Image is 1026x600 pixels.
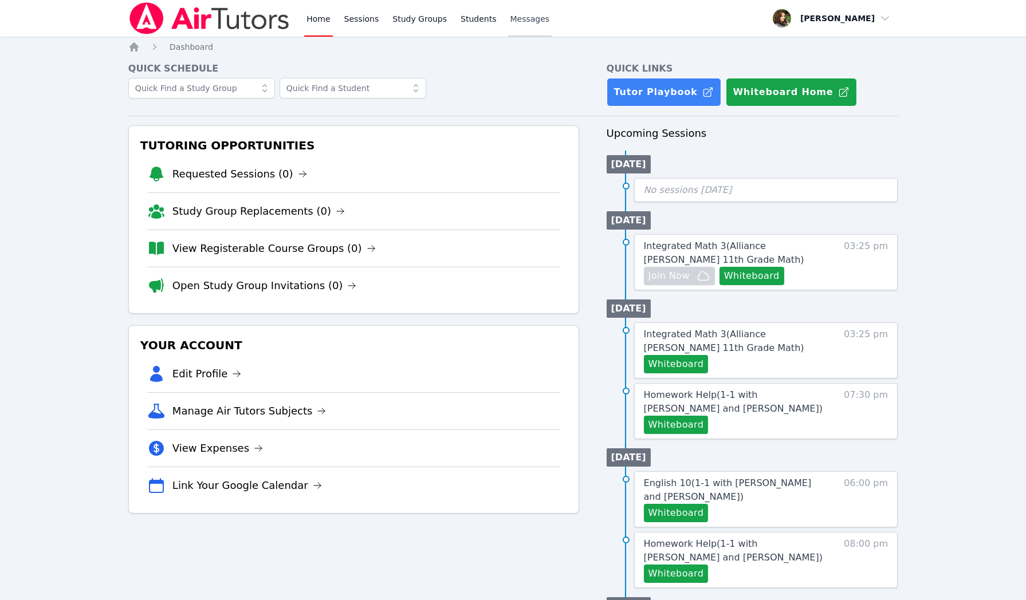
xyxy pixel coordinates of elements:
[644,537,827,565] a: Homework Help(1-1 with [PERSON_NAME] and [PERSON_NAME])
[607,448,651,467] li: [DATE]
[280,78,426,98] input: Quick Find a Student
[170,42,213,52] span: Dashboard
[172,366,242,382] a: Edit Profile
[172,166,307,182] a: Requested Sessions (0)
[128,2,290,34] img: Air Tutors
[644,389,823,414] span: Homework Help ( 1-1 with [PERSON_NAME] and [PERSON_NAME] )
[844,476,888,522] span: 06:00 pm
[172,278,357,294] a: Open Study Group Invitations (0)
[607,155,651,173] li: [DATE]
[510,13,550,25] span: Messages
[128,62,579,76] h4: Quick Schedule
[644,239,827,267] a: Integrated Math 3(Alliance [PERSON_NAME] 11th Grade Math)
[170,41,213,53] a: Dashboard
[138,335,569,356] h3: Your Account
[607,62,898,76] h4: Quick Links
[172,203,345,219] a: Study Group Replacements (0)
[607,211,651,230] li: [DATE]
[644,267,715,285] button: Join Now
[607,78,721,106] a: Tutor Playbook
[644,327,827,355] a: Integrated Math 3(Alliance [PERSON_NAME] 11th Grade Math)
[172,403,327,419] a: Manage Air Tutors Subjects
[844,537,888,583] span: 08:00 pm
[844,327,888,373] span: 03:25 pm
[644,388,827,416] a: Homework Help(1-1 with [PERSON_NAME] and [PERSON_NAME])
[648,269,690,283] span: Join Now
[172,477,322,494] a: Link Your Google Calendar
[844,239,888,285] span: 03:25 pm
[128,78,275,98] input: Quick Find a Study Group
[644,477,812,502] span: English 10 ( 1-1 with [PERSON_NAME] and [PERSON_NAME] )
[726,78,857,106] button: Whiteboard Home
[644,476,827,504] a: English 10(1-1 with [PERSON_NAME] and [PERSON_NAME])
[644,184,732,195] span: No sessions [DATE]
[844,388,888,434] span: 07:30 pm
[644,565,709,583] button: Whiteboard
[607,299,651,318] li: [DATE]
[644,504,709,522] button: Whiteboard
[607,125,898,141] h3: Upcoming Sessions
[644,329,804,353] span: Integrated Math 3 ( Alliance [PERSON_NAME] 11th Grade Math )
[644,538,823,563] span: Homework Help ( 1-1 with [PERSON_NAME] and [PERSON_NAME] )
[172,440,263,456] a: View Expenses
[644,240,804,265] span: Integrated Math 3 ( Alliance [PERSON_NAME] 11th Grade Math )
[720,267,784,285] button: Whiteboard
[644,416,709,434] button: Whiteboard
[172,240,376,256] a: View Registerable Course Groups (0)
[128,41,898,53] nav: Breadcrumb
[644,355,709,373] button: Whiteboard
[138,135,569,156] h3: Tutoring Opportunities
